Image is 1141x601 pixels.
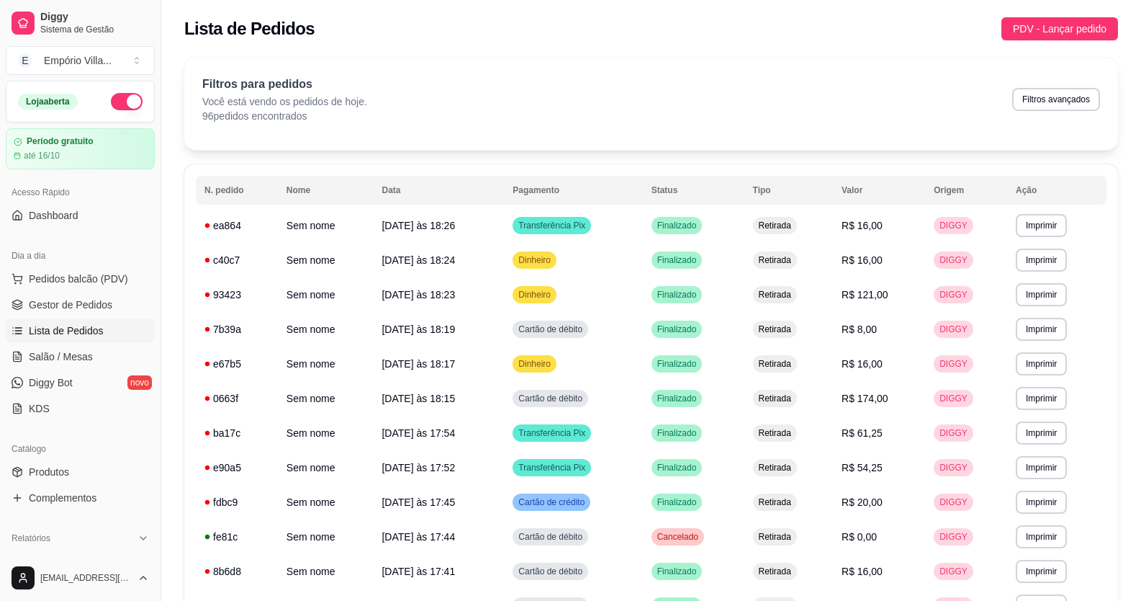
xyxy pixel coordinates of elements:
span: Dinheiro [515,289,554,300]
span: DIGGY [937,497,970,508]
span: R$ 8,00 [842,324,877,335]
span: Retirada [756,531,794,543]
td: Sem nome [278,450,374,485]
span: [DATE] às 18:15 [382,393,455,404]
span: R$ 16,00 [842,358,883,370]
span: Cancelado [654,531,701,543]
article: até 16/10 [24,150,60,161]
span: Retirada [756,393,794,404]
span: R$ 20,00 [842,497,883,508]
a: Período gratuitoaté 16/10 [6,128,155,169]
p: Você está vendo os pedidos de hoje. [202,94,367,109]
span: Finalizado [654,289,700,300]
span: [DATE] às 18:23 [382,289,455,300]
td: Sem nome [278,208,374,243]
button: Imprimir [1016,283,1067,306]
span: R$ 16,00 [842,566,883,577]
span: Retirada [756,289,794,300]
th: Ação [1007,176,1106,205]
a: Diggy Botnovo [6,371,155,394]
span: Cartão de débito [515,531,585,543]
span: Salão / Mesas [29,350,93,364]
th: Data [373,176,504,205]
td: Sem nome [278,347,374,381]
span: Retirada [756,254,794,266]
div: ba17c [204,426,269,440]
p: Filtros para pedidos [202,76,367,93]
span: DIGGY [937,254,970,266]
th: Tipo [744,176,833,205]
span: R$ 0,00 [842,531,877,543]
span: R$ 54,25 [842,462,883,473]
div: Catálogo [6,437,155,460]
span: DIGGY [937,324,970,335]
div: fe81c [204,530,269,544]
a: Gestor de Pedidos [6,293,155,316]
span: Dinheiro [515,254,554,266]
span: DIGGY [937,393,970,404]
span: R$ 16,00 [842,220,883,231]
span: [DATE] às 18:24 [382,254,455,266]
td: Sem nome [278,277,374,312]
a: Complementos [6,486,155,509]
span: PDV - Lançar pedido [1013,21,1106,37]
span: Retirada [756,220,794,231]
a: Salão / Mesas [6,345,155,368]
span: Cartão de débito [515,566,585,577]
span: Gestor de Pedidos [29,298,112,312]
button: Imprimir [1016,214,1067,237]
td: Sem nome [278,243,374,277]
span: DIGGY [937,289,970,300]
div: 7b39a [204,322,269,337]
button: Imprimir [1016,491,1067,514]
td: Sem nome [278,312,374,347]
th: Valor [833,176,925,205]
th: Pagamento [504,176,642,205]
button: Select a team [6,46,155,75]
td: Sem nome [278,416,374,450]
span: Produtos [29,465,69,479]
span: Finalizado [654,254,700,266]
span: [DATE] às 17:41 [382,566,455,577]
span: [DATE] às 17:54 [382,427,455,439]
span: R$ 16,00 [842,254,883,266]
article: Período gratuito [27,136,94,147]
span: Finalizado [654,324,700,335]
div: Acesso Rápido [6,181,155,204]
div: e67b5 [204,357,269,371]
span: Transferência Pix [515,462,588,473]
span: Diggy [40,11,149,24]
th: N. pedido [196,176,278,205]
span: Transferência Pix [515,220,588,231]
button: Imprimir [1016,525,1067,548]
span: Finalizado [654,393,700,404]
span: DIGGY [937,358,970,370]
span: Lista de Pedidos [29,324,104,338]
button: Imprimir [1016,387,1067,410]
th: Status [643,176,744,205]
span: [EMAIL_ADDRESS][DOMAIN_NAME] [40,572,132,584]
span: Cartão de crédito [515,497,587,508]
span: Relatórios [12,533,50,544]
button: Pedidos balcão (PDV) [6,267,155,290]
button: Imprimir [1016,422,1067,445]
a: Dashboard [6,204,155,227]
th: Nome [278,176,374,205]
span: DIGGY [937,531,970,543]
div: c40c7 [204,253,269,267]
span: Finalizado [654,462,700,473]
button: Filtros avançados [1012,88,1100,111]
div: e90a5 [204,460,269,475]
span: Retirada [756,497,794,508]
td: Sem nome [278,381,374,416]
button: Alterar Status [111,93,143,110]
span: Retirada [756,427,794,439]
span: Cartão de débito [515,324,585,335]
span: Pedidos balcão (PDV) [29,272,128,286]
th: Origem [925,176,1007,205]
button: [EMAIL_ADDRESS][DOMAIN_NAME] [6,561,155,595]
div: 93423 [204,288,269,302]
button: Imprimir [1016,318,1067,341]
span: [DATE] às 17:45 [382,497,455,508]
span: Cartão de débito [515,393,585,404]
